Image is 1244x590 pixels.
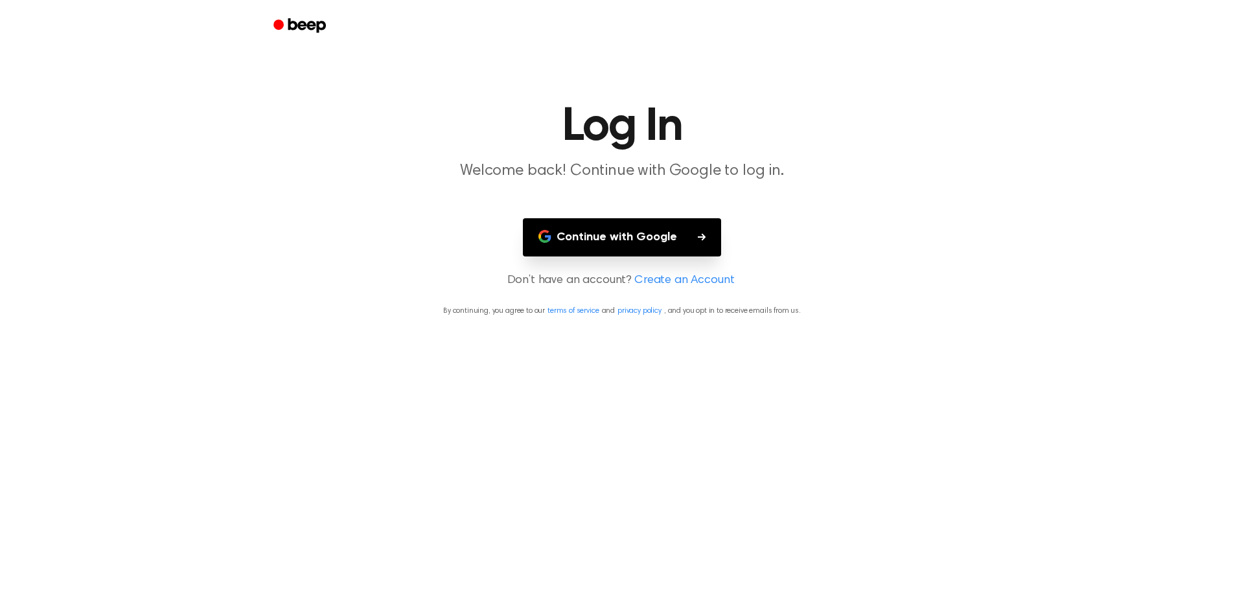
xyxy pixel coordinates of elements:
[373,161,871,182] p: Welcome back! Continue with Google to log in.
[634,272,734,289] a: Create an Account
[264,14,338,39] a: Beep
[290,104,954,150] h1: Log In
[16,305,1228,317] p: By continuing, you agree to our and , and you opt in to receive emails from us.
[16,272,1228,289] p: Don’t have an account?
[617,307,662,315] a: privacy policy
[547,307,599,315] a: terms of service
[523,218,721,256] button: Continue with Google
